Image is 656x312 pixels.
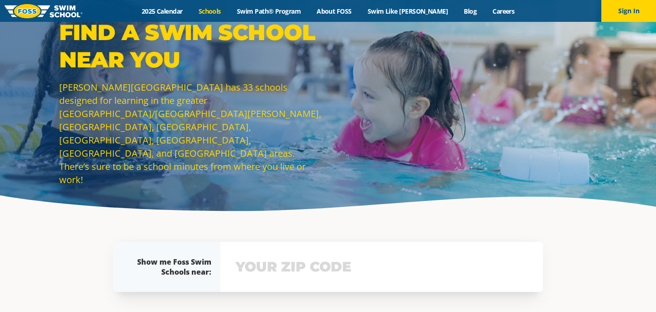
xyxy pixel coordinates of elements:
a: About FOSS [309,7,360,15]
a: Schools [190,7,229,15]
div: Show me Foss Swim Schools near: [131,257,211,277]
a: Careers [485,7,523,15]
input: YOUR ZIP CODE [233,254,530,280]
p: Find a Swim School Near You [59,19,323,73]
a: Swim Like [PERSON_NAME] [359,7,456,15]
a: Blog [456,7,485,15]
a: 2025 Calendar [133,7,190,15]
a: Swim Path® Program [229,7,308,15]
img: FOSS Swim School Logo [5,4,82,18]
p: [PERSON_NAME][GEOGRAPHIC_DATA] has 33 schools designed for learning in the greater [GEOGRAPHIC_DA... [59,81,323,186]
